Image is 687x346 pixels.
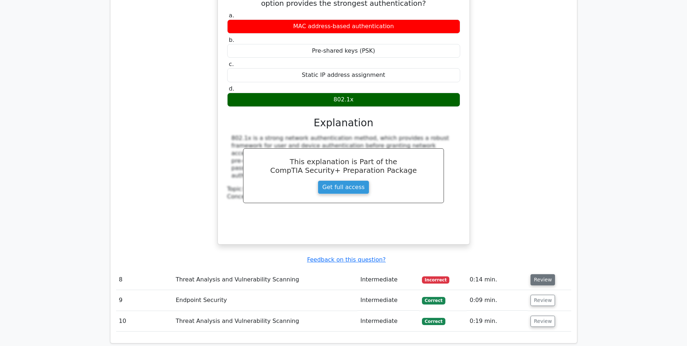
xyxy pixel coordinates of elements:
span: Correct [422,297,445,304]
div: Topic: [227,185,460,193]
a: Get full access [318,180,369,194]
span: a. [229,12,234,19]
div: Static IP address assignment [227,68,460,82]
div: 802.1x is a strong network authentication method, which provides a robust framework for user and ... [232,135,456,180]
span: d. [229,85,234,92]
span: b. [229,36,234,43]
span: Incorrect [422,276,450,284]
td: Intermediate [357,270,419,290]
td: Intermediate [357,290,419,311]
td: Endpoint Security [173,290,357,311]
td: Intermediate [357,311,419,332]
td: 0:14 min. [467,270,528,290]
td: Threat Analysis and Vulnerability Scanning [173,311,357,332]
a: Feedback on this question? [307,256,386,263]
div: 802.1x [227,93,460,107]
td: 0:09 min. [467,290,528,311]
td: 9 [116,290,173,311]
span: c. [229,61,234,67]
div: Pre-shared keys (PSK) [227,44,460,58]
h3: Explanation [232,117,456,129]
span: Correct [422,318,445,325]
button: Review [530,295,555,306]
td: 8 [116,270,173,290]
td: 0:19 min. [467,311,528,332]
td: 10 [116,311,173,332]
div: MAC address-based authentication [227,19,460,34]
button: Review [530,274,555,285]
button: Review [530,316,555,327]
td: Threat Analysis and Vulnerability Scanning [173,270,357,290]
div: Concept: [227,193,460,201]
